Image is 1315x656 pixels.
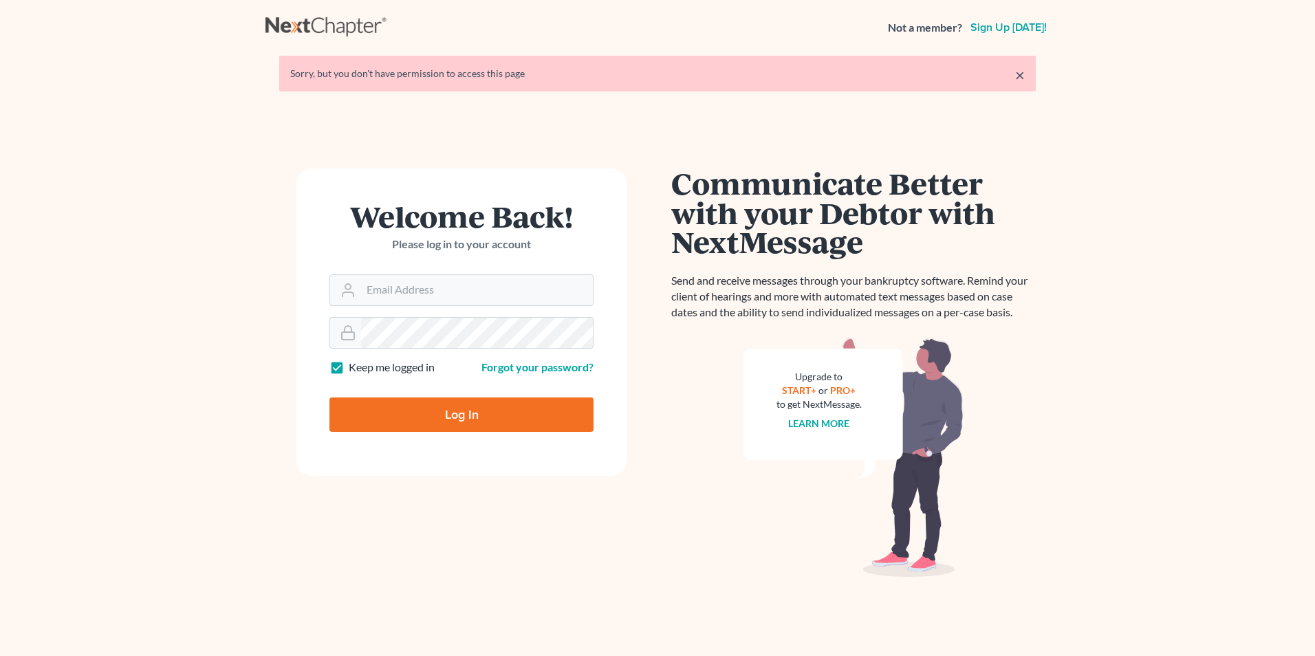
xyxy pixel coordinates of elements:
div: to get NextMessage. [776,397,862,411]
a: START+ [783,384,817,396]
img: nextmessage_bg-59042aed3d76b12b5cd301f8e5b87938c9018125f34e5fa2b7a6b67550977c72.svg [743,337,964,578]
a: Sign up [DATE]! [968,22,1050,33]
input: Log In [329,397,594,432]
label: Keep me logged in [349,360,435,375]
strong: Not a member? [888,20,962,36]
a: PRO+ [831,384,856,396]
span: or [819,384,829,396]
div: Upgrade to [776,370,862,384]
a: Learn more [789,417,850,429]
a: Forgot your password? [481,360,594,373]
div: Sorry, but you don't have permission to access this page [290,67,1025,80]
a: × [1015,67,1025,83]
p: Please log in to your account [329,237,594,252]
input: Email Address [361,275,593,305]
h1: Welcome Back! [329,201,594,231]
p: Send and receive messages through your bankruptcy software. Remind your client of hearings and mo... [671,273,1036,320]
h1: Communicate Better with your Debtor with NextMessage [671,168,1036,256]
